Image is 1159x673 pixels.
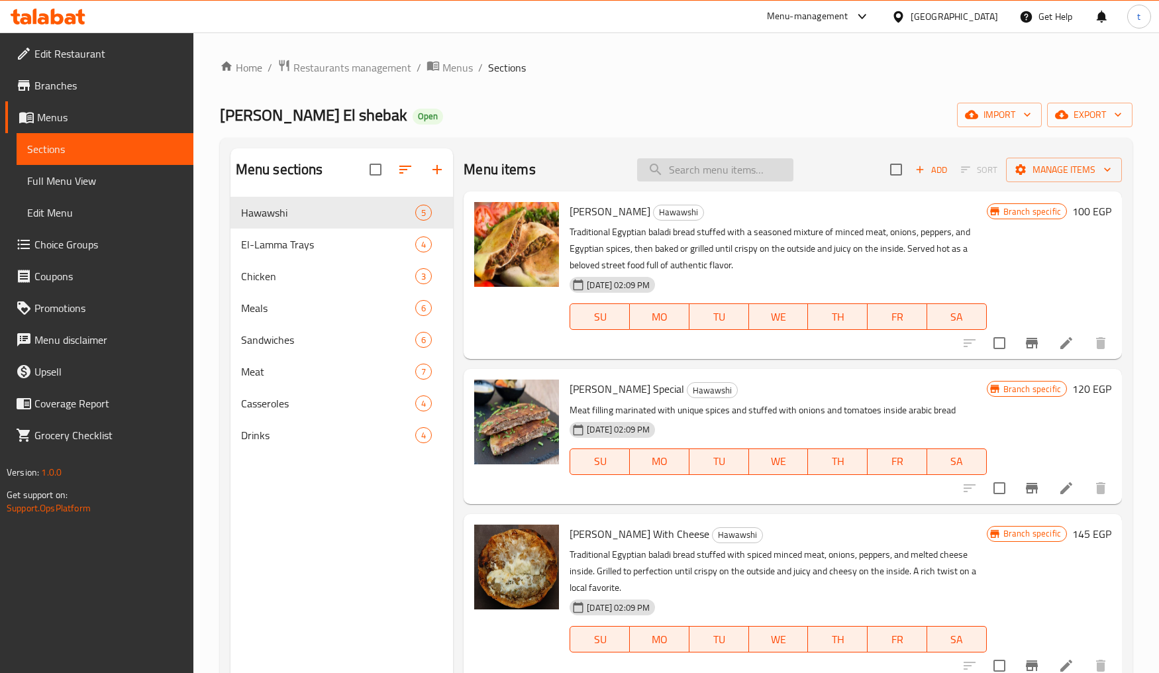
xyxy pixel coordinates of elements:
[998,205,1066,218] span: Branch specific
[813,452,862,471] span: TH
[985,329,1013,357] span: Select to update
[27,173,183,189] span: Full Menu View
[712,527,763,543] div: Hawawshi
[713,527,762,543] span: Hawawshi
[5,356,193,388] a: Upsell
[5,101,193,133] a: Menus
[1085,472,1117,504] button: delete
[415,205,432,221] div: items
[415,268,432,284] div: items
[416,334,431,346] span: 6
[230,191,454,456] nav: Menu sections
[910,160,952,180] span: Add item
[7,486,68,503] span: Get support on:
[1016,327,1048,359] button: Branch-specific-item
[808,626,868,652] button: TH
[1072,202,1111,221] h6: 100 EGP
[873,307,922,327] span: FR
[689,448,749,475] button: TU
[1016,472,1048,504] button: Branch-specific-item
[998,527,1066,540] span: Branch specific
[654,205,703,220] span: Hawawshi
[882,156,910,183] span: Select section
[952,160,1006,180] span: Select section first
[241,427,415,443] div: Drinks
[570,201,650,221] span: [PERSON_NAME]
[1017,162,1111,178] span: Manage items
[630,626,689,652] button: MO
[5,324,193,356] a: Menu disclaimer
[635,307,684,327] span: MO
[230,419,454,451] div: Drinks4
[570,448,630,475] button: SU
[415,236,432,252] div: items
[1006,158,1122,182] button: Manage items
[17,165,193,197] a: Full Menu View
[34,395,183,411] span: Coverage Report
[464,160,536,180] h2: Menu items
[968,107,1031,123] span: import
[416,397,431,410] span: 4
[1085,327,1117,359] button: delete
[241,205,415,221] div: Hawawshi
[767,9,848,25] div: Menu-management
[957,103,1042,127] button: import
[695,307,744,327] span: TU
[985,474,1013,502] span: Select to update
[241,268,415,284] span: Chicken
[868,303,927,330] button: FR
[576,452,625,471] span: SU
[1058,480,1074,496] a: Edit menu item
[230,292,454,324] div: Meals6
[873,630,922,649] span: FR
[415,395,432,411] div: items
[34,300,183,316] span: Promotions
[570,402,986,419] p: Meat filling marinated with unique spices and stuffed with onions and tomatoes inside arabic bread
[576,630,625,649] span: SU
[1058,107,1122,123] span: export
[236,160,323,180] h2: Menu sections
[570,224,986,274] p: Traditional Egyptian baladi bread stuffed with a seasoned mixture of minced meat, onions, peppers...
[220,60,262,76] a: Home
[5,70,193,101] a: Branches
[488,60,526,76] span: Sections
[5,260,193,292] a: Coupons
[637,158,793,181] input: search
[293,60,411,76] span: Restaurants management
[241,364,415,380] span: Meat
[415,332,432,348] div: items
[635,452,684,471] span: MO
[749,303,809,330] button: WE
[220,100,407,130] span: [PERSON_NAME] El shebak
[749,448,809,475] button: WE
[416,302,431,315] span: 6
[7,464,39,481] span: Version:
[749,626,809,652] button: WE
[1072,380,1111,398] h6: 120 EGP
[808,303,868,330] button: TH
[413,111,443,122] span: Open
[230,324,454,356] div: Sandwiches6
[5,419,193,451] a: Grocery Checklist
[41,464,62,481] span: 1.0.0
[241,395,415,411] div: Casseroles
[630,303,689,330] button: MO
[416,429,431,442] span: 4
[813,630,862,649] span: TH
[927,303,987,330] button: SA
[570,303,630,330] button: SU
[868,448,927,475] button: FR
[932,307,982,327] span: SA
[5,229,193,260] a: Choice Groups
[689,626,749,652] button: TU
[241,332,415,348] div: Sandwiches
[581,423,655,436] span: [DATE] 02:09 PM
[1137,9,1140,24] span: t
[241,236,415,252] span: El-Lamma Trays
[416,366,431,378] span: 7
[241,300,415,316] span: Meals
[754,452,803,471] span: WE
